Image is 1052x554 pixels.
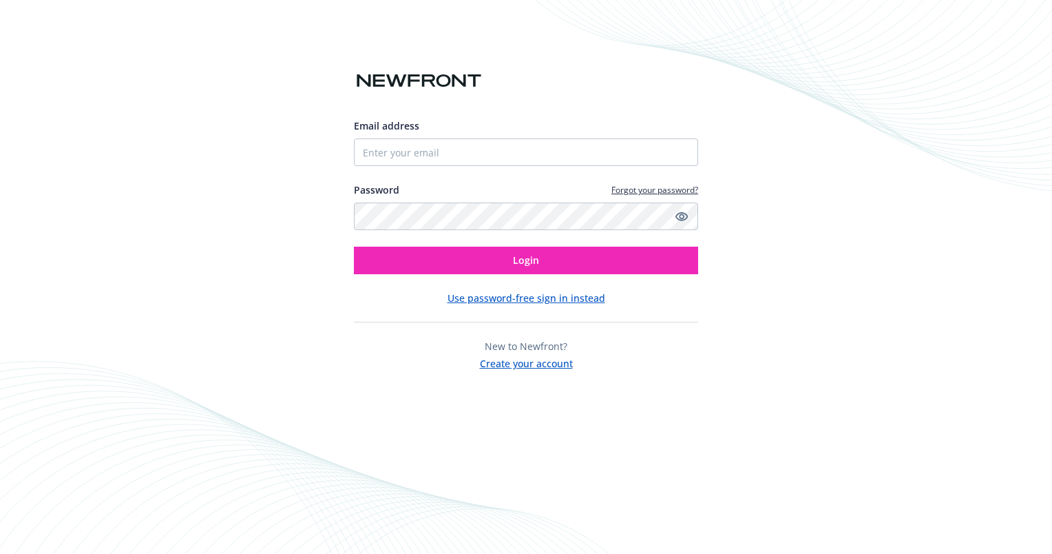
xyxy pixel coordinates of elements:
[611,184,698,196] a: Forgot your password?
[354,119,419,132] span: Email address
[480,353,573,371] button: Create your account
[354,69,484,93] img: Newfront logo
[673,208,690,225] a: Show password
[354,183,399,197] label: Password
[513,254,539,267] span: Login
[448,291,605,305] button: Use password-free sign in instead
[354,203,698,230] input: Enter your password
[354,138,698,166] input: Enter your email
[354,247,698,274] button: Login
[485,340,567,353] span: New to Newfront?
